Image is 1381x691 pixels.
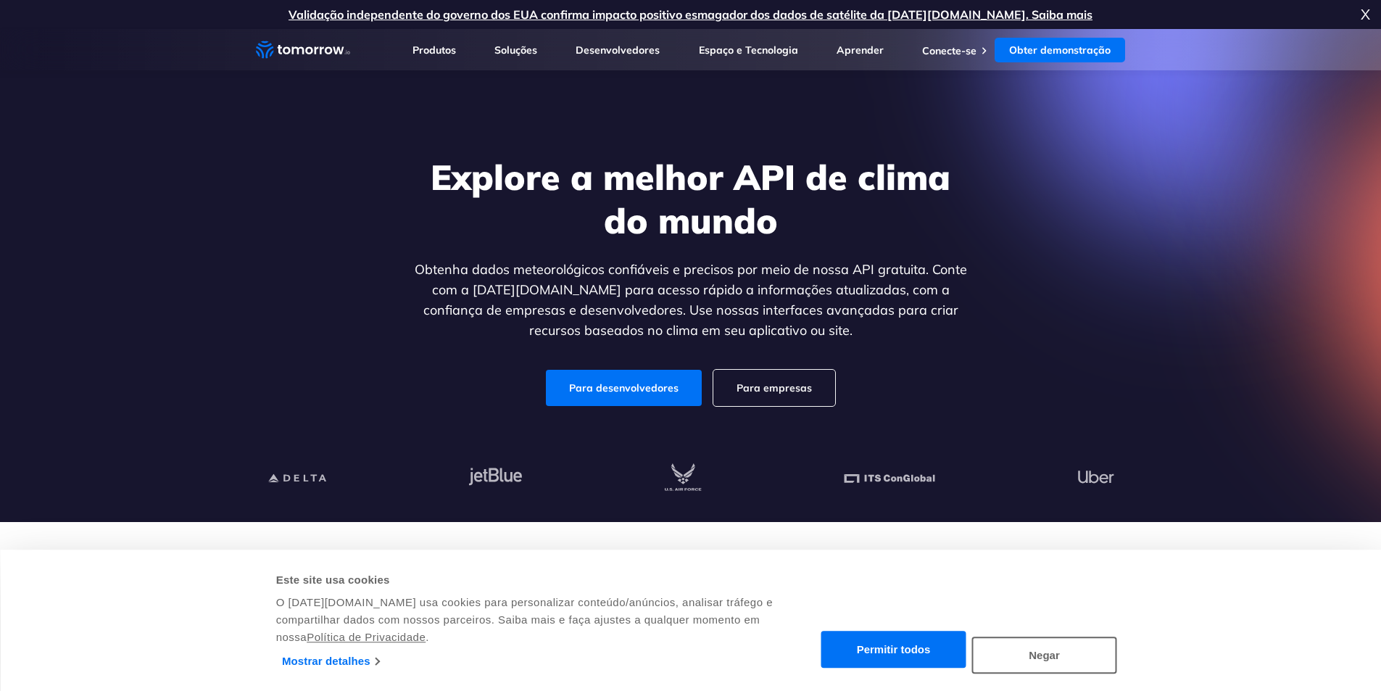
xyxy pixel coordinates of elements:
a: Produtos [412,44,456,57]
a: Desenvolvedores [576,44,660,57]
a: Espaço e Tecnologia [699,44,798,57]
a: Validação independente do governo dos EUA confirma impacto positivo esmagador dos dados de satéli... [289,7,1092,22]
a: Link para casa [256,39,350,61]
font: Negar [1029,649,1060,661]
button: Permitir todos [821,632,966,669]
font: Obtenha dados meteorológicos confiáveis ​​e precisos por meio de nossa API gratuita. Conte com a ... [415,261,967,339]
font: Permitir todos [857,644,931,656]
a: Para empresas [713,370,835,406]
font: Para desenvolvedores [569,381,679,394]
a: Obter demonstração [995,38,1125,62]
font: Mostrar detalhes [282,655,370,667]
font: Obter demonstração [1009,44,1111,57]
a: Conecte-se [922,44,976,57]
a: Mostrar detalhes [282,650,379,672]
a: Para desenvolvedores [546,370,702,406]
font: O [DATE][DOMAIN_NAME] usa cookies para personalizar conteúdo/anúncios, analisar tráfego e compart... [276,596,773,643]
font: X [1361,5,1370,23]
font: . [426,631,429,643]
a: Soluções [494,44,537,57]
font: Para empresas [737,381,812,394]
a: Política de Privacidade [307,631,426,643]
a: Aprender [837,44,884,57]
font: Explore a melhor API de clima do mundo [431,155,950,242]
button: Negar [972,637,1117,674]
font: Este site usa cookies [276,574,390,586]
